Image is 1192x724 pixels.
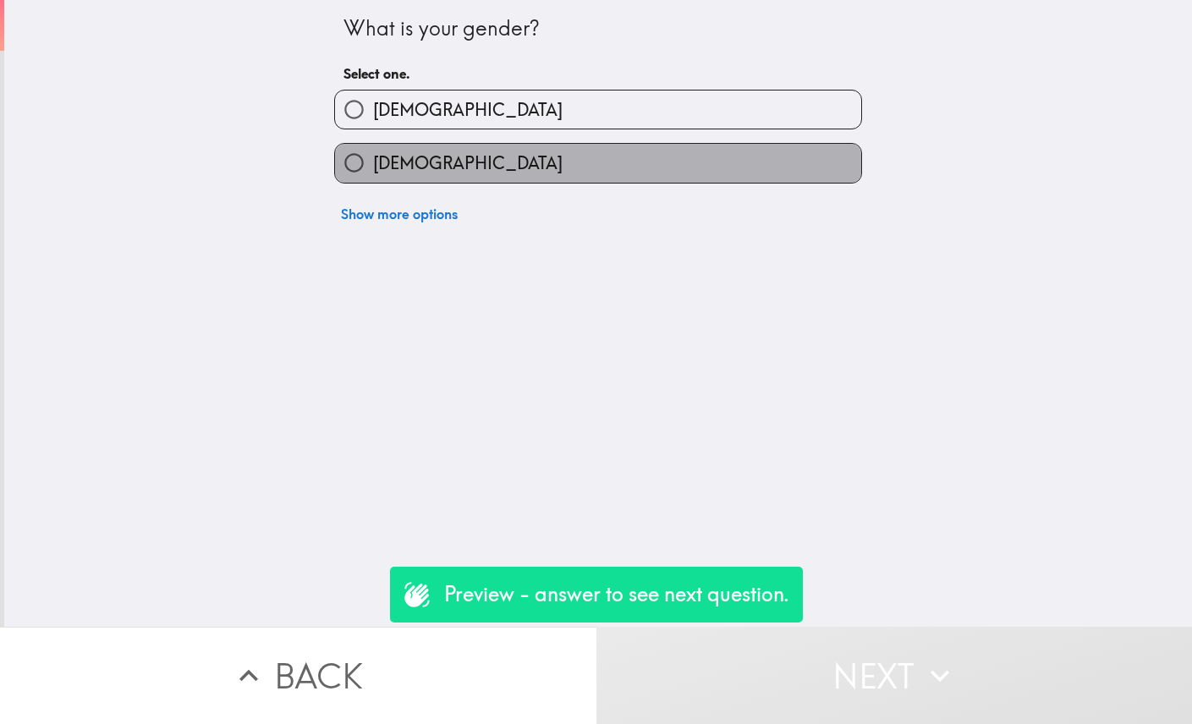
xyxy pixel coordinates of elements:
button: Show more options [334,197,464,231]
span: [DEMOGRAPHIC_DATA] [373,151,563,175]
button: [DEMOGRAPHIC_DATA] [335,90,861,129]
p: Preview - answer to see next question. [444,580,789,609]
h6: Select one. [343,64,853,83]
span: [DEMOGRAPHIC_DATA] [373,98,563,122]
div: What is your gender? [343,14,853,43]
button: [DEMOGRAPHIC_DATA] [335,144,861,182]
